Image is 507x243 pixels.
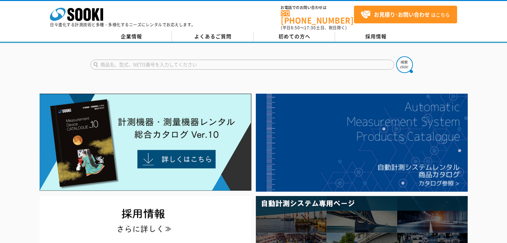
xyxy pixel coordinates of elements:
[40,94,252,191] img: Catalog Ver10
[304,25,316,31] span: 17:30
[335,32,417,42] a: 採用情報
[281,25,347,31] span: (平日 ～ 土日、祝日除く)
[256,94,468,192] img: 自動計測システムカタログ
[278,33,310,40] span: 初めての方へ
[50,23,196,27] p: 日々進化する計測技術と多種・多様化するニーズにレンタルでお応えします。
[281,6,354,10] span: お電話でのお問い合わせは
[291,25,300,31] span: 8:50
[281,10,354,24] a: [PHONE_NUMBER]
[90,60,394,70] input: 商品名、型式、NETIS番号を入力してください
[374,10,430,18] strong: お見積り･お問い合わせ
[396,56,413,73] img: btn_search.png
[361,10,450,20] span: はこちら
[354,6,457,23] a: お見積り･お問い合わせはこちら
[172,32,254,42] a: よくあるご質問
[90,32,172,42] a: 企業情報
[254,32,335,42] a: 初めての方へ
